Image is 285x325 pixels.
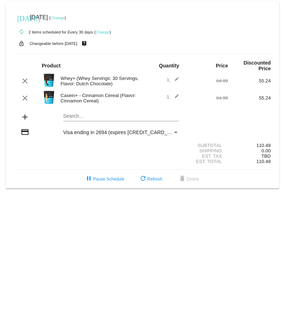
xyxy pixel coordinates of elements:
a: Change [51,16,65,20]
span: TBD [261,153,271,159]
mat-select: Payment Method [63,130,179,135]
div: 55.24 [228,78,271,83]
mat-icon: refresh [139,175,147,183]
mat-icon: lock_open [17,39,26,48]
div: Est. Tax [185,153,228,159]
button: Delete [172,173,205,186]
span: Refresh [139,177,162,182]
div: Whey+ (Whey Servings: 30 Servings, Flavor: Dutch Chocolate) [57,76,143,86]
mat-icon: clear [21,77,29,85]
span: Delete [178,177,199,182]
strong: Price [216,63,228,68]
a: Change [96,30,110,34]
mat-icon: edit [171,77,179,85]
small: 2 items scheduled for Every 30 days [14,30,93,34]
div: Subtotal [185,143,228,148]
mat-icon: delete [178,175,187,183]
div: Shipping [185,148,228,153]
mat-icon: pause [85,175,93,183]
mat-icon: clear [21,94,29,102]
mat-icon: add [21,113,29,121]
div: 55.24 [228,95,271,101]
mat-icon: autorenew [17,28,26,36]
span: 1 [167,94,179,100]
strong: Discounted Price [244,60,271,71]
small: ( ) [94,30,111,34]
strong: Quantity [159,63,179,68]
img: Image-1-Carousel-Whey-2lb-Dutch-Chocolate-no-badge-Transp.png [42,73,56,87]
mat-icon: live_help [80,39,88,48]
button: Pause Schedule [79,173,130,186]
small: Changeable before [DATE] [30,41,77,46]
mat-icon: edit [171,94,179,102]
strong: Product [42,63,61,68]
mat-icon: [DATE] [17,14,26,22]
span: 1 [167,77,179,82]
img: Image-1-Carousel-Casein-Cinnamon-Cereal.png [42,90,56,105]
div: Casein+ - Cinnamon Cereal (Flavor: Cinnamon Cereal) [57,93,143,103]
input: Search... [63,113,179,119]
div: 110.48 [228,143,271,148]
small: ( ) [49,16,66,20]
span: 110.48 [256,159,271,164]
span: Visa ending in 2694 (expires [CREDIT_CARD_DATA]) [63,130,183,135]
div: Est. Total [185,159,228,164]
button: Refresh [133,173,168,186]
span: Pause Schedule [85,177,124,182]
div: 64.99 [185,95,228,101]
mat-icon: credit_card [21,128,29,136]
div: 64.99 [185,78,228,83]
span: 0.00 [261,148,271,153]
